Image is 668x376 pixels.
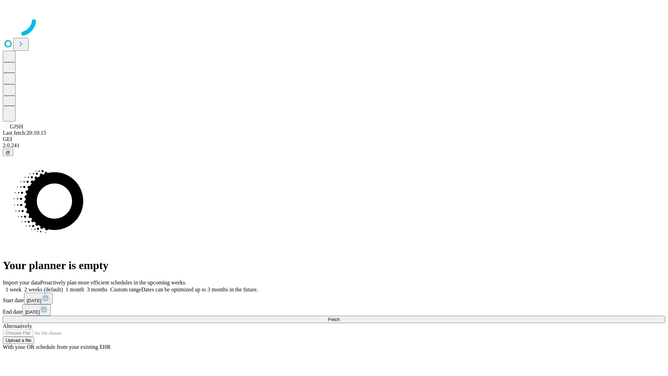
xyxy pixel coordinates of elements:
[3,149,13,156] button: @
[3,344,111,350] span: With your OR schedule from your existing EHR
[3,304,665,316] div: End date
[3,136,665,142] div: GEI
[6,287,22,292] span: 1 week
[25,310,40,315] span: [DATE]
[22,304,51,316] button: [DATE]
[66,287,84,292] span: 1 month
[3,130,46,136] span: Last fetch: 20:10:15
[10,124,23,130] span: GJSH
[24,293,53,304] button: [DATE]
[24,287,63,292] span: 2 weeks (default)
[3,142,665,149] div: 2.0.241
[110,287,141,292] span: Custom range
[3,323,32,329] span: Alternatively
[3,293,665,304] div: Start date
[3,280,40,285] span: Import your data
[87,287,108,292] span: 3 months
[3,337,34,344] button: Upload a file
[40,280,186,285] span: Proactively plan more efficient schedules in the upcoming weeks.
[6,150,10,155] span: @
[328,317,340,322] span: Fetch
[141,287,258,292] span: Dates can be optimized up to 3 months in the future.
[3,316,665,323] button: Fetch
[27,298,41,303] span: [DATE]
[3,259,665,272] h1: Your planner is empty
